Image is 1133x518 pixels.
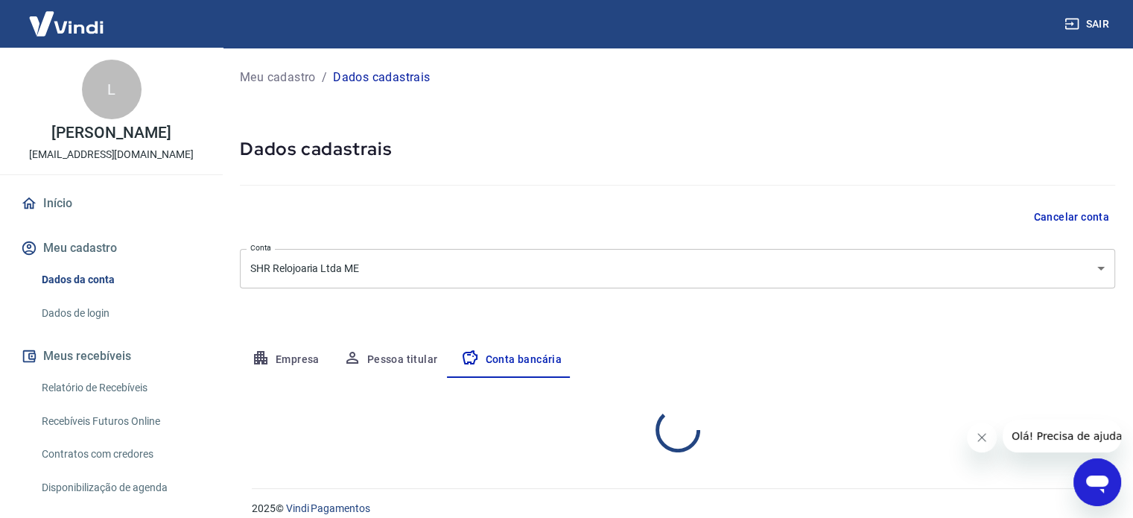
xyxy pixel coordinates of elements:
button: Empresa [240,342,331,378]
a: Dados de login [36,298,205,329]
button: Meus recebíveis [18,340,205,373]
iframe: Botão para abrir a janela de mensagens [1073,458,1121,506]
a: Meu cadastro [240,69,316,86]
iframe: Mensagem da empresa [1003,420,1121,452]
p: [EMAIL_ADDRESS][DOMAIN_NAME] [29,147,194,162]
a: Disponibilização de agenda [36,473,205,503]
button: Meu cadastro [18,232,205,265]
p: 2025 © [252,501,1097,517]
button: Cancelar conta [1027,203,1115,231]
h5: Dados cadastrais [240,137,1115,161]
iframe: Fechar mensagem [967,423,997,452]
p: / [322,69,327,86]
a: Relatório de Recebíveis [36,373,205,403]
a: Contratos com credores [36,439,205,470]
p: [PERSON_NAME] [51,125,171,141]
span: Olá! Precisa de ajuda? [9,10,125,22]
button: Conta bancária [449,342,574,378]
a: Dados da conta [36,265,205,295]
a: Recebíveis Futuros Online [36,406,205,437]
label: Conta [250,242,271,253]
p: Dados cadastrais [333,69,430,86]
div: L [82,60,142,119]
img: Vindi [18,1,115,46]
button: Sair [1061,10,1115,38]
button: Pessoa titular [331,342,450,378]
a: Início [18,187,205,220]
div: SHR Relojoaria Ltda ME [240,249,1115,288]
a: Vindi Pagamentos [286,502,370,514]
